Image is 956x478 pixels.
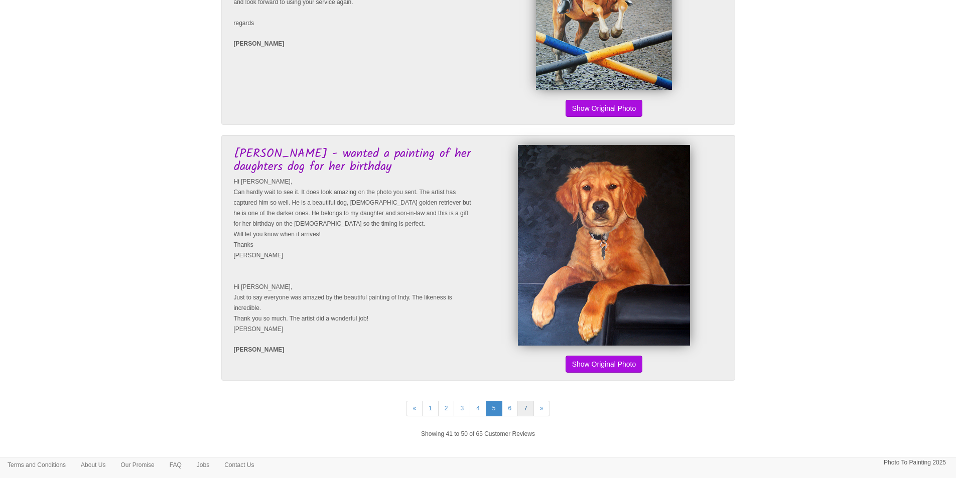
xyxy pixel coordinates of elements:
button: Show Original Photo [566,100,643,117]
a: Contact Us [217,457,261,472]
a: 7 [517,401,534,416]
a: « [406,401,423,416]
button: Show Original Photo [566,356,643,373]
a: 1 [422,401,439,416]
a: 6 [502,401,518,416]
strong: [PERSON_NAME] [234,346,285,353]
a: 4 [470,401,486,416]
h3: [PERSON_NAME] - wanted a painting of her daughters dog for her birthday [234,147,476,174]
a: 2 [438,401,455,416]
p: Hi [PERSON_NAME], Can hardly wait to see it. It does look amazing on the photo you sent. The arti... [234,177,476,335]
img: Jill Shinkins's Finished Painting [518,145,690,346]
a: Our Promise [113,457,162,472]
p: Showing 41 to 50 of 65 Customer Reviews [221,429,735,439]
p: Photo To Painting 2025 [884,457,946,468]
strong: [PERSON_NAME] [234,40,285,47]
a: About Us [73,457,113,472]
a: FAQ [162,457,189,472]
a: 3 [454,401,470,416]
a: Jobs [189,457,217,472]
a: » [533,401,550,416]
a: 5 [486,401,502,416]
